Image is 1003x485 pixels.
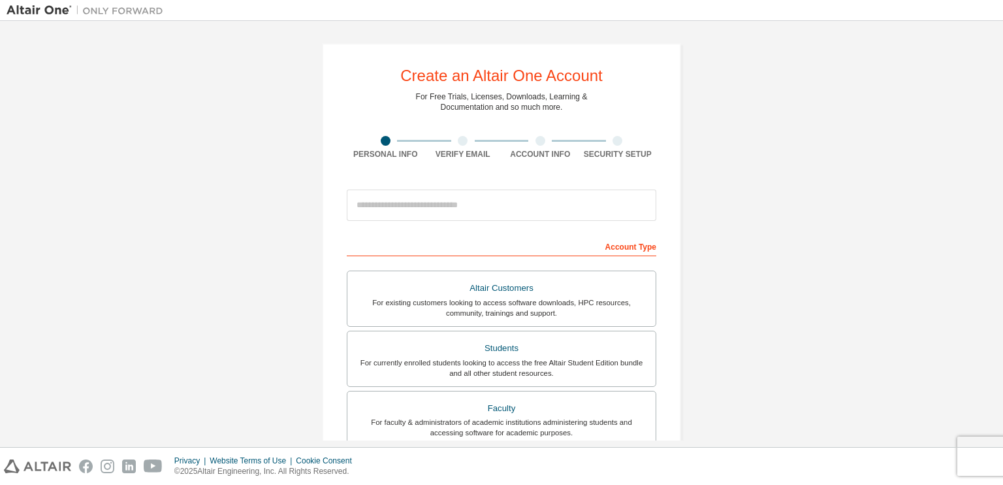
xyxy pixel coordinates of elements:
[355,339,648,358] div: Students
[416,92,588,112] div: For Free Trials, Licenses, Downloads, Learning & Documentation and so much more.
[7,4,170,17] img: Altair One
[355,297,648,318] div: For existing customers looking to access software downloads, HPC resources, community, trainings ...
[355,358,648,378] div: For currently enrolled students looking to access the free Altair Student Edition bundle and all ...
[79,460,93,473] img: facebook.svg
[579,149,657,159] div: Security Setup
[174,456,210,466] div: Privacy
[144,460,163,473] img: youtube.svg
[296,456,359,466] div: Cookie Consent
[355,279,648,297] div: Altair Customers
[174,466,360,477] p: © 2025 Altair Engineering, Inc. All Rights Reserved.
[355,417,648,438] div: For faculty & administrators of academic institutions administering students and accessing softwa...
[347,235,656,256] div: Account Type
[347,149,424,159] div: Personal Info
[355,399,648,418] div: Faculty
[101,460,114,473] img: instagram.svg
[210,456,296,466] div: Website Terms of Use
[501,149,579,159] div: Account Info
[400,68,603,84] div: Create an Altair One Account
[424,149,502,159] div: Verify Email
[122,460,136,473] img: linkedin.svg
[4,460,71,473] img: altair_logo.svg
